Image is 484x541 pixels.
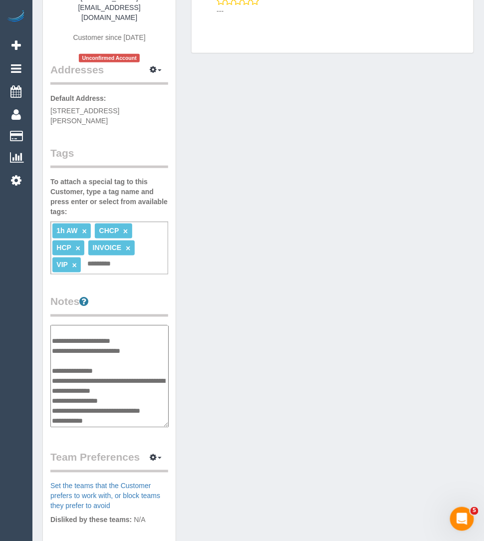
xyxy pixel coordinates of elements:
legend: Notes [50,294,168,317]
span: Customer since [DATE] [73,33,146,41]
label: Default Address: [50,93,106,103]
span: HCP [56,244,71,252]
span: 1h AW [56,227,77,235]
span: CHCP [99,227,119,235]
span: VIP [56,261,67,269]
label: Disliked by these teams: [50,515,132,525]
span: Unconfirmed Account [79,54,140,62]
a: × [76,244,80,253]
span: 5 [471,507,479,515]
legend: Tags [50,146,168,168]
img: Automaid Logo [6,10,26,24]
span: N/A [134,516,145,524]
a: Set the teams that the Customer prefers to work with, or block teams they prefer to avoid [50,482,160,510]
a: × [82,227,87,236]
a: × [126,244,130,253]
legend: Team Preferences [50,450,168,473]
label: To attach a special tag to this Customer, type a tag name and press enter or select from availabl... [50,177,168,217]
a: × [123,227,128,236]
span: [STREET_ADDRESS][PERSON_NAME] [50,107,119,125]
iframe: Intercom live chat [450,507,474,531]
a: × [72,261,77,270]
p: --- [217,6,466,16]
span: INVOICE [93,244,122,252]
